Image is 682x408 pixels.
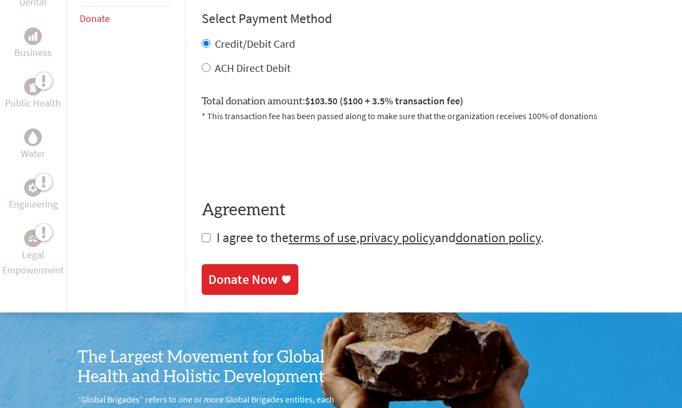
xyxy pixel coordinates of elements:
[305,94,463,107] span: $103.50 ($100 + 3.5% transaction fee)
[29,235,37,242] img: Legal Empowerment
[5,78,61,111] a: Public HealthPublic Health
[2,230,64,278] a: Legal EmpowermentLegal Empowerment
[456,229,541,246] a: donation policy
[80,12,110,25] a: Donate
[202,264,298,295] a: Donate Now
[2,247,64,278] p: Legal Empowerment
[24,27,42,45] div: Business
[24,230,42,247] div: Legal Empowerment
[215,61,291,75] label: ACH Direct Debit
[29,131,37,144] img: Water
[21,146,45,161] p: Water
[77,348,341,387] h3: The Largest Movement for Global Health and Holistic Development
[215,37,295,51] label: Credit/Debit Card
[202,136,369,178] iframe: reCAPTCHA
[289,229,356,246] a: terms of use
[14,27,52,60] a: BusinessBusiness
[5,96,61,111] p: Public Health
[359,229,435,246] a: privacy policy
[217,229,544,246] span: I agree to the , and .
[202,200,664,220] h4: Agreement
[14,45,52,60] p: Business
[80,7,171,31] li: Donate
[202,93,463,109] label: Total donation amount:
[29,81,37,92] img: Public Health
[202,10,664,27] h4: Select Payment Method
[24,78,42,96] div: Public Health
[21,128,45,161] a: WaterWater
[208,271,278,288] div: Donate Now
[29,32,37,41] img: Business
[9,179,58,212] a: EngineeringEngineering
[24,128,42,146] div: Water
[202,109,664,122] p: * This transaction fee has been passed along to make sure that the organization receives 100% of ...
[29,183,37,192] img: Engineering
[24,179,42,197] div: Engineering
[9,197,58,212] p: Engineering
